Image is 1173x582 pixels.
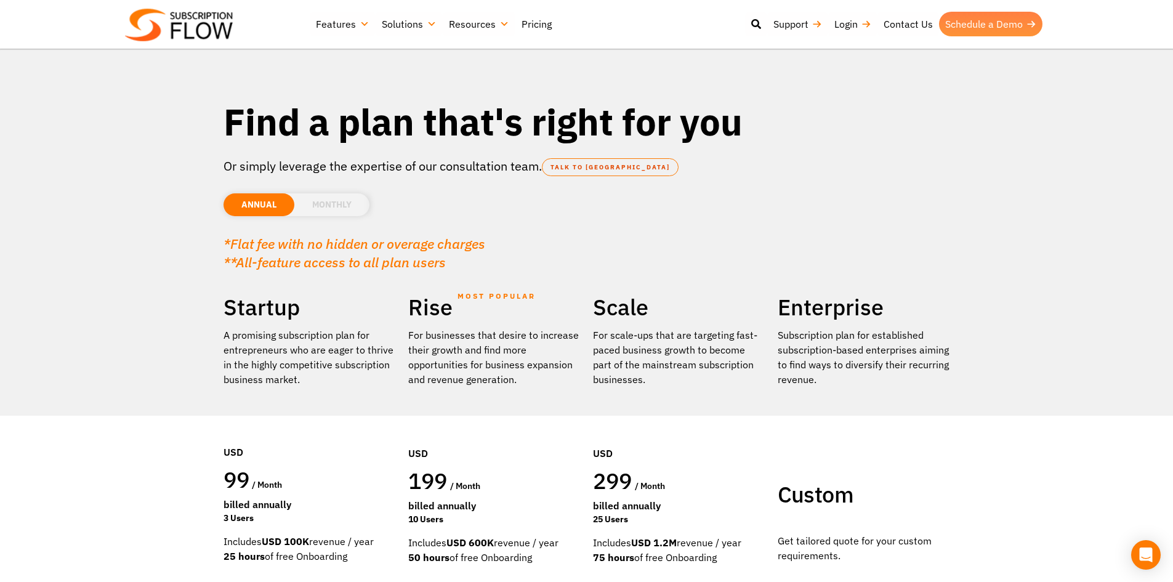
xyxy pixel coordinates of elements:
span: 299 [593,466,632,495]
span: Custom [778,480,853,509]
strong: USD 100K [262,535,309,548]
p: Get tailored quote for your custom requirements. [778,533,950,563]
h1: Find a plan that's right for you [224,99,950,145]
div: 3 Users [224,512,396,525]
span: 99 [224,465,250,494]
span: / month [450,480,480,491]
span: 199 [408,466,448,495]
strong: 25 hours [224,550,265,562]
h2: Rise [408,293,581,321]
a: Login [828,12,877,36]
em: *Flat fee with no hidden or overage charges [224,235,485,253]
h2: Scale [593,293,765,321]
span: / month [252,479,282,490]
div: 10 Users [408,513,581,526]
img: Subscriptionflow [125,9,233,41]
a: Pricing [515,12,558,36]
h2: Startup [224,293,396,321]
span: MOST POPULAR [458,282,536,310]
a: Schedule a Demo [939,12,1042,36]
div: 25 Users [593,513,765,526]
a: Support [767,12,828,36]
a: Features [310,12,376,36]
p: Subscription plan for established subscription-based enterprises aiming to find ways to diversify... [778,328,950,387]
div: Includes revenue / year of free Onboarding [593,535,765,565]
div: Billed Annually [593,498,765,513]
div: For businesses that desire to increase their growth and find more opportunities for business expa... [408,328,581,387]
strong: USD 1.2M [631,536,677,549]
li: MONTHLY [294,193,369,216]
strong: USD 600K [446,536,494,549]
a: Contact Us [877,12,939,36]
div: USD [408,409,581,467]
a: TALK TO [GEOGRAPHIC_DATA] [542,158,679,176]
div: Open Intercom Messenger [1131,540,1161,570]
div: Includes revenue / year of free Onboarding [408,535,581,565]
p: A promising subscription plan for entrepreneurs who are eager to thrive in the highly competitive... [224,328,396,387]
div: Billed Annually [224,497,396,512]
h2: Enterprise [778,293,950,321]
p: Or simply leverage the expertise of our consultation team. [224,157,950,176]
div: For scale-ups that are targeting fast-paced business growth to become part of the mainstream subs... [593,328,765,387]
a: Resources [443,12,515,36]
li: ANNUAL [224,193,294,216]
em: **All-feature access to all plan users [224,253,446,271]
div: Includes revenue / year of free Onboarding [224,534,396,564]
div: USD [224,408,396,466]
strong: 75 hours [593,551,634,564]
div: Billed Annually [408,498,581,513]
a: Solutions [376,12,443,36]
div: USD [593,409,765,467]
strong: 50 hours [408,551,449,564]
span: / month [635,480,665,491]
